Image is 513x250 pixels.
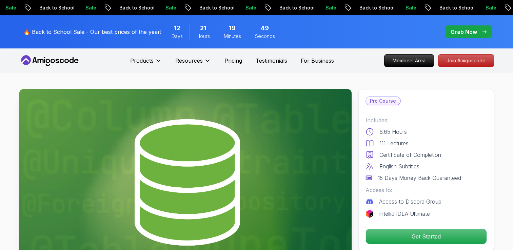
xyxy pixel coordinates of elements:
span: Minutes [224,33,241,40]
p: Sale [472,4,494,11]
p: 🔥 Back to School Sale - Our best prices of the year! [23,28,161,36]
p: Back to School [266,4,312,11]
p: Members Area [384,55,434,67]
p: Sale [232,4,254,11]
p: English Subtitles [379,162,419,170]
p: Grab Now [451,28,477,36]
span: 21 Hours [200,23,206,33]
a: Testimonials [256,57,287,65]
p: Access to Discord Group [379,197,441,206]
p: Get Started [366,229,487,244]
p: Back to School [346,4,392,11]
a: For Business [301,57,334,65]
span: Seconds [255,33,275,40]
a: Members Area [384,54,434,67]
p: 15 Days Money Back Guaranteed [378,174,461,182]
p: Join Amigoscode [438,55,494,67]
button: Products [130,57,162,70]
p: Includes: [366,116,487,124]
p: Back to School [26,4,72,11]
button: Get Started [366,229,487,244]
p: Sale [312,4,334,11]
span: 12 Days [174,23,180,33]
p: Sale [392,4,414,11]
span: 19 Minutes [229,23,236,33]
p: Back to School [426,4,472,11]
p: Pro Course [366,97,400,105]
span: 49 Seconds [261,23,269,33]
p: Certificate of Completion [379,151,441,159]
button: Resources [175,57,211,70]
a: Pricing [224,57,242,65]
img: jetbrains logo [366,210,374,218]
p: Sale [152,4,174,11]
span: Hours [197,33,210,40]
p: Resources [175,57,203,65]
p: 111 Lectures [379,139,409,147]
p: Back to School [106,4,152,11]
p: IntelliJ IDEA Ultimate [379,210,430,218]
p: Sale [72,4,94,11]
p: Access to: [366,186,487,194]
a: Join Amigoscode [438,54,494,67]
p: Products [130,57,154,65]
span: Days [172,33,183,40]
p: 6.65 Hours [379,128,407,136]
p: Back to School [186,4,232,11]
